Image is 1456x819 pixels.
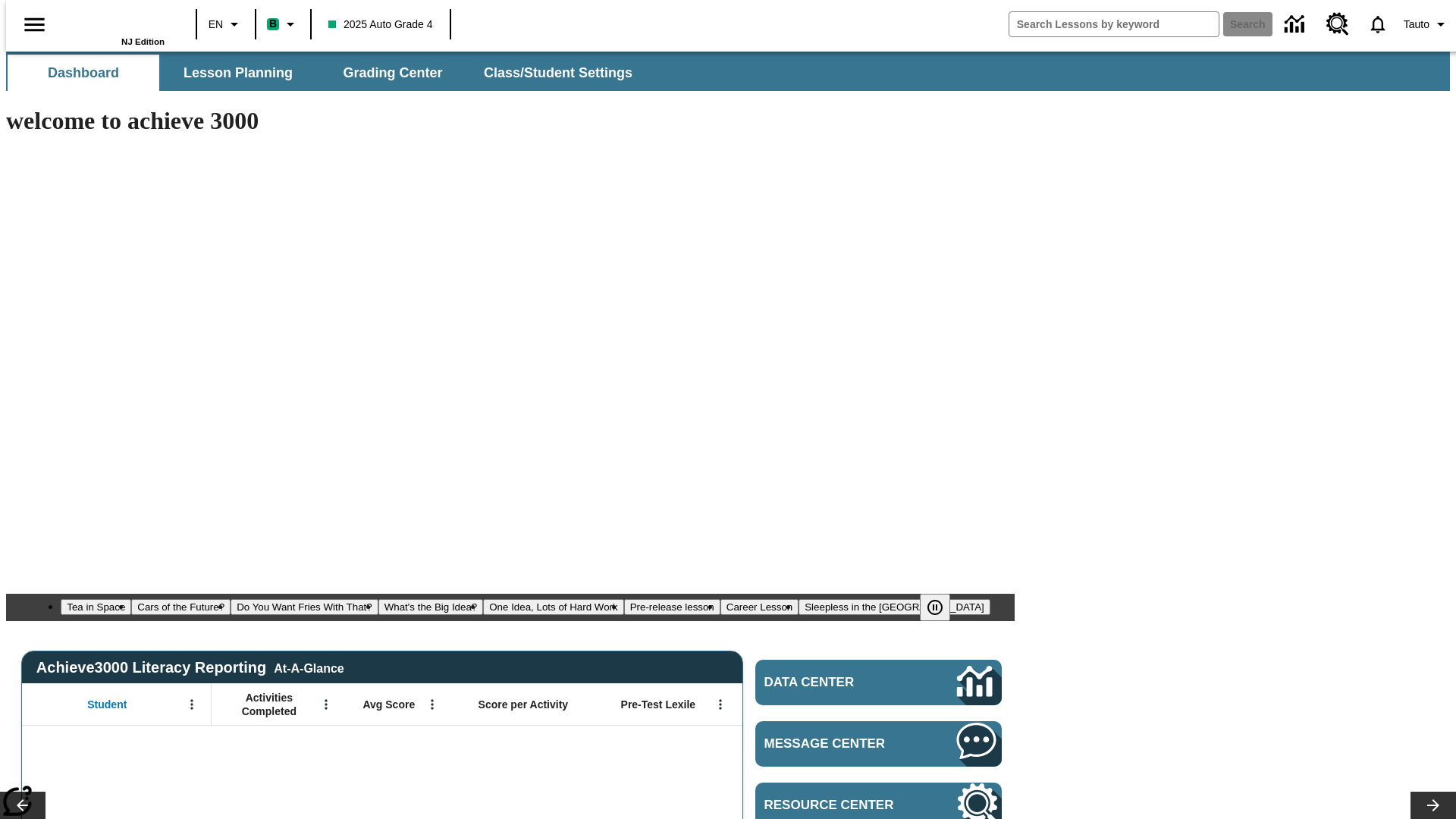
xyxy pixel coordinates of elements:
[1317,4,1358,45] a: Resource Center, Will open in new tab
[121,37,165,46] span: NJ Edition
[274,659,344,676] div: At-A-Glance
[87,698,127,711] span: Student
[764,798,912,813] span: Resource Center
[8,55,159,91] button: Dashboard
[1410,792,1456,819] button: Lesson carousel, Next
[1009,12,1219,36] input: search field
[764,736,912,752] span: Message Center
[799,599,990,615] button: Slide 8 Sleepless in the Animal Kingdom
[261,11,306,38] button: Boost Class color is mint green. Change class color
[624,599,720,615] button: Slide 6 Pre-release lesson
[48,64,119,82] span: Dashboard
[755,660,1002,705] a: Data Center
[1404,17,1429,33] span: Tauto
[180,693,203,716] button: Open Menu
[483,599,623,615] button: Slide 5 One Idea, Lots of Hard Work
[36,659,344,676] span: Achieve3000 Literacy Reporting
[315,693,337,716] button: Open Menu
[484,64,632,82] span: Class/Student Settings
[1358,5,1398,44] a: Notifications
[1276,4,1317,45] a: Data Center
[66,7,165,37] a: Home
[162,55,314,91] button: Lesson Planning
[219,691,319,718] span: Activities Completed
[209,17,223,33] span: EN
[184,64,293,82] span: Lesson Planning
[621,698,696,711] span: Pre-Test Lexile
[131,599,231,615] button: Slide 2 Cars of the Future?
[317,55,469,91] button: Grading Center
[328,17,433,33] span: 2025 Auto Grade 4
[421,693,444,716] button: Open Menu
[61,599,131,615] button: Slide 1 Tea in Space
[764,675,906,690] span: Data Center
[472,55,645,91] button: Class/Student Settings
[720,599,799,615] button: Slide 7 Career Lesson
[66,5,165,46] div: Home
[6,55,646,91] div: SubNavbar
[1398,11,1456,38] button: Profile/Settings
[362,698,415,711] span: Avg Score
[202,11,250,38] button: Language: EN, Select a language
[378,599,484,615] button: Slide 4 What's the Big Idea?
[6,107,1015,135] h1: welcome to achieve 3000
[231,599,378,615] button: Slide 3 Do You Want Fries With That?
[343,64,442,82] span: Grading Center
[920,594,965,621] div: Pause
[12,2,57,47] button: Open side menu
[709,693,732,716] button: Open Menu
[755,721,1002,767] a: Message Center
[6,52,1450,91] div: SubNavbar
[920,594,950,621] button: Pause
[269,14,277,33] span: B
[479,698,569,711] span: Score per Activity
